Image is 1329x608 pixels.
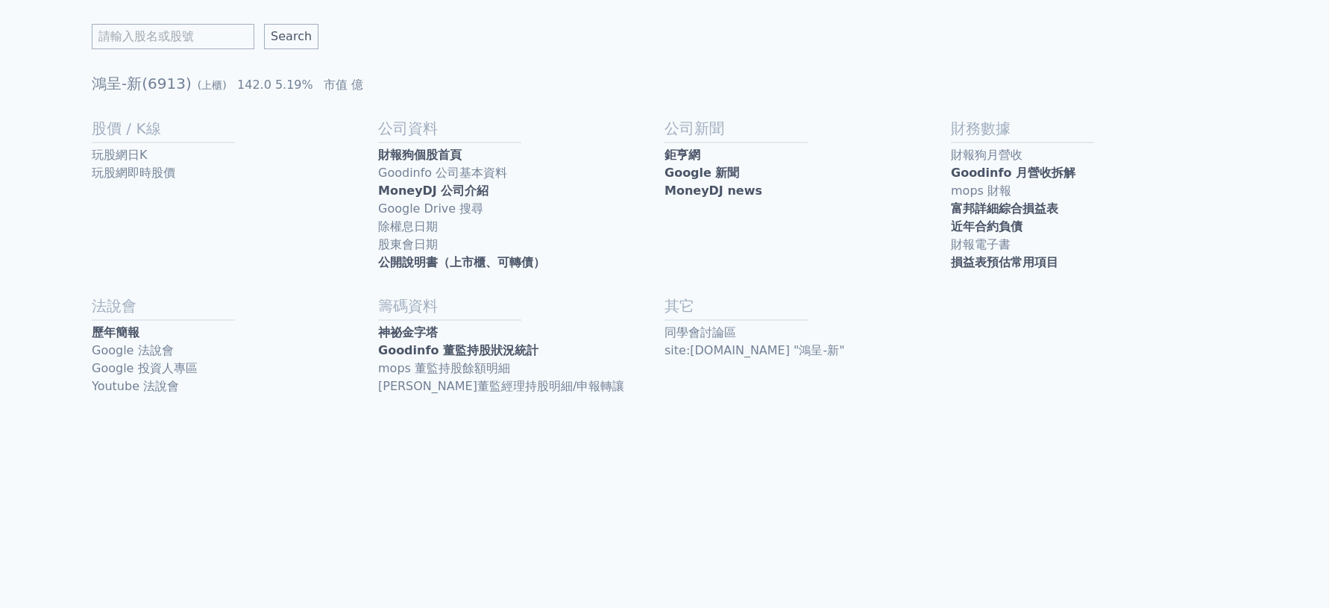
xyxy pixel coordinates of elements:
a: Google Drive 搜尋 [378,200,664,218]
a: 鉅亨網 [664,146,951,164]
a: 神祕金字塔 [378,324,664,342]
a: 玩股網日K [92,146,378,164]
a: Youtube 法說會 [92,377,378,395]
a: Goodinfo 公司基本資料 [378,164,664,182]
a: mops 財報 [951,182,1237,200]
h2: 其它 [664,295,951,316]
a: MoneyDJ 公司介紹 [378,182,664,200]
span: 市值 億 [324,78,363,92]
a: [PERSON_NAME]董監經理持股明細/申報轉讓 [378,377,664,395]
a: Google 法說會 [92,342,378,360]
h2: 股價 / K線 [92,118,378,139]
a: site:[DOMAIN_NAME] "鴻呈-新" [664,342,951,360]
input: Search [264,24,318,49]
a: Google 投資人專區 [92,360,378,377]
h2: 籌碼資料 [378,295,664,316]
a: MoneyDJ news [664,182,951,200]
a: 財報狗月營收 [951,146,1237,164]
h2: 財務數據 [951,118,1237,139]
a: Google 新聞 [664,164,951,182]
h2: 公司新聞 [664,118,951,139]
h2: 法說會 [92,295,378,316]
a: 股東會日期 [378,236,664,254]
a: 近年合約負債 [951,218,1237,236]
a: Goodinfo 董監持股狀況統計 [378,342,664,360]
a: 財報狗個股首頁 [378,146,664,164]
a: 同學會討論區 [664,324,951,342]
h1: 鴻呈-新(6913) [92,73,1237,94]
a: 公開說明書（上市櫃、可轉債） [378,254,664,272]
a: 富邦詳細綜合損益表 [951,200,1237,218]
a: 除權息日期 [378,218,664,236]
a: 玩股網即時股價 [92,164,378,182]
a: mops 董監持股餘額明細 [378,360,664,377]
span: 142.0 5.19% [237,78,313,92]
a: 財報電子書 [951,236,1237,254]
a: Goodinfo 月營收拆解 [951,164,1237,182]
input: 請輸入股名或股號 [92,24,254,49]
a: 歷年簡報 [92,324,378,342]
span: (上櫃) [198,79,227,91]
a: 損益表預估常用項目 [951,254,1237,272]
h2: 公司資料 [378,118,664,139]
